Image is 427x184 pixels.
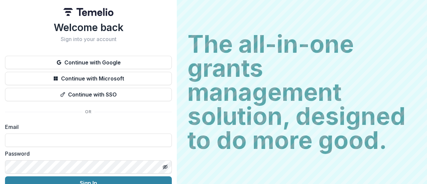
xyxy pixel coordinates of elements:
button: Continue with Microsoft [5,72,172,85]
h1: Welcome back [5,21,172,33]
label: Email [5,123,168,131]
button: Continue with Google [5,56,172,69]
button: Continue with SSO [5,88,172,101]
button: Toggle password visibility [160,162,170,172]
h2: Sign into your account [5,36,172,42]
label: Password [5,150,168,158]
img: Temelio [63,8,113,16]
